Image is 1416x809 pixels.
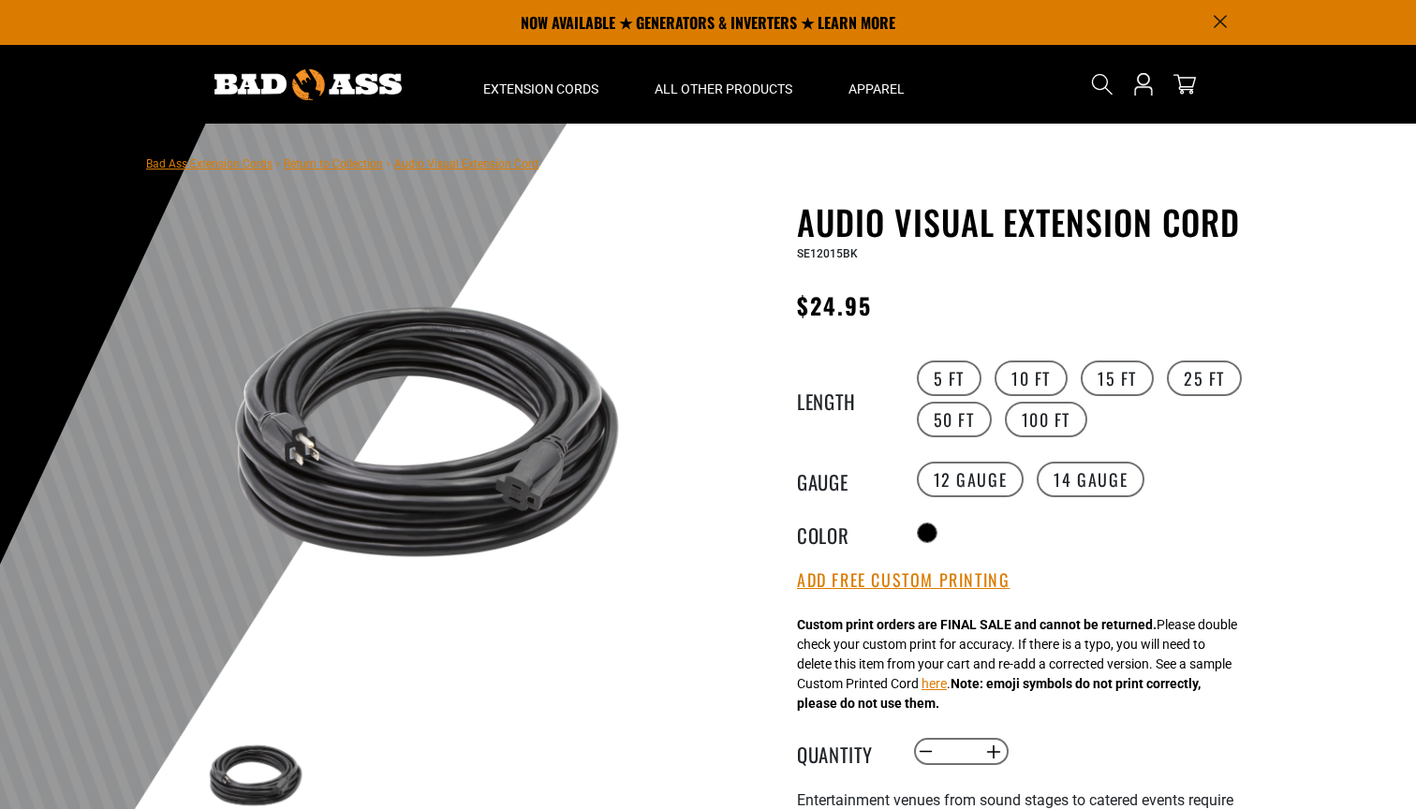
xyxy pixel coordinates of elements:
[1081,360,1154,396] label: 15 FT
[483,81,598,97] span: Extension Cords
[797,570,1010,591] button: Add Free Custom Printing
[797,387,891,411] legend: Length
[848,81,905,97] span: Apparel
[995,360,1068,396] label: 10 FT
[214,69,402,100] img: Bad Ass Extension Cords
[276,157,280,170] span: ›
[1087,69,1117,99] summary: Search
[797,202,1256,242] h1: Audio Visual Extension Cord
[922,674,947,694] button: here
[387,157,391,170] span: ›
[797,740,891,764] label: Quantity
[627,45,820,124] summary: All Other Products
[820,45,933,124] summary: Apparel
[797,247,858,260] span: SE12015BK
[146,152,538,174] nav: breadcrumbs
[394,157,538,170] span: Audio Visual Extension Cord
[1037,462,1144,497] label: 14 Gauge
[917,402,992,437] label: 50 FT
[1167,360,1242,396] label: 25 FT
[284,157,383,170] a: Return to Collection
[1005,402,1088,437] label: 100 FT
[655,81,792,97] span: All Other Products
[455,45,627,124] summary: Extension Cords
[797,521,891,545] legend: Color
[797,288,872,322] span: $24.95
[797,467,891,492] legend: Gauge
[201,206,653,657] img: black
[797,617,1157,632] strong: Custom print orders are FINAL SALE and cannot be returned.
[917,360,981,396] label: 5 FT
[917,462,1025,497] label: 12 Gauge
[146,157,273,170] a: Bad Ass Extension Cords
[797,615,1237,713] div: Please double check your custom print for accuracy. If there is a typo, you will need to delete t...
[797,676,1201,711] strong: Note: emoji symbols do not print correctly, please do not use them.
